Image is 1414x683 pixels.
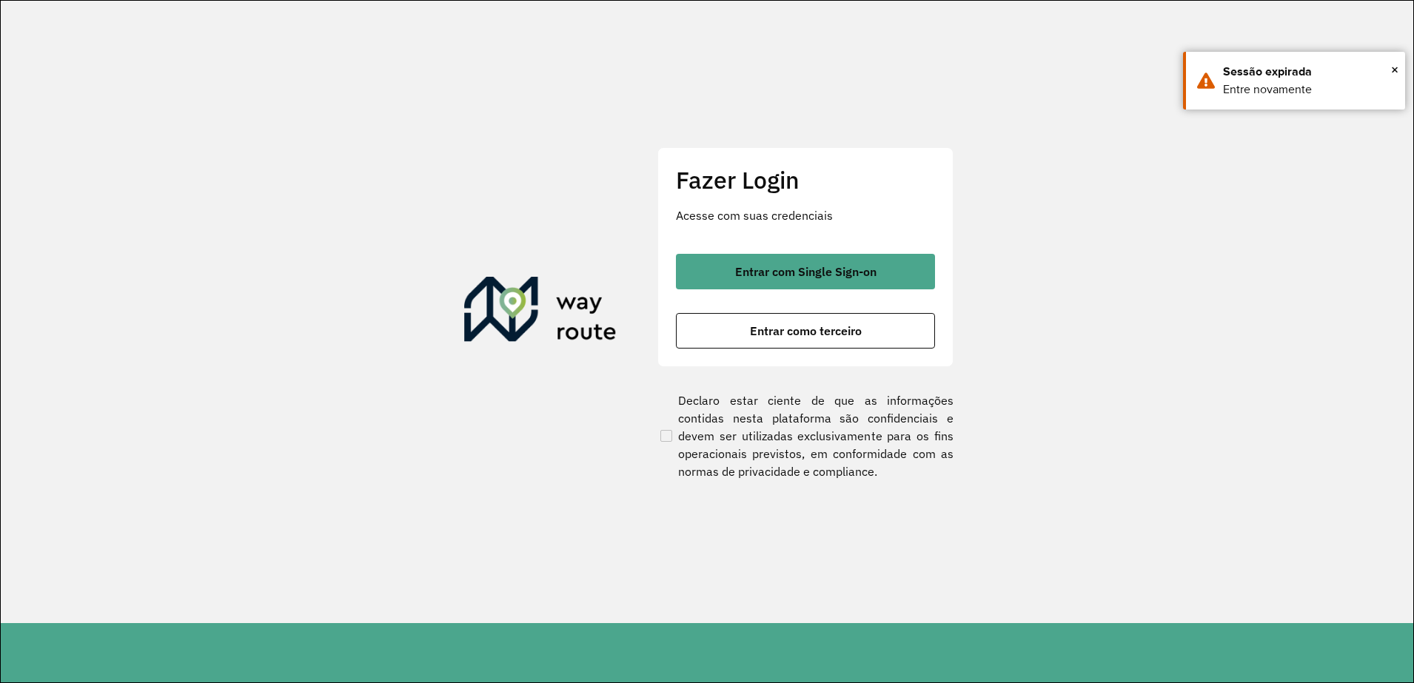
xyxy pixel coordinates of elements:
button: button [676,254,935,289]
div: Sessão expirada [1223,63,1394,81]
img: Roteirizador AmbevTech [464,277,617,348]
p: Acesse com suas credenciais [676,206,935,224]
div: Entre novamente [1223,81,1394,98]
span: Entrar com Single Sign-on [735,266,877,277]
label: Declaro estar ciente de que as informações contidas nesta plataforma são confidenciais e devem se... [657,391,954,480]
button: button [676,313,935,349]
span: × [1391,58,1398,81]
button: Close [1391,58,1398,81]
h2: Fazer Login [676,166,935,194]
span: Entrar como terceiro [750,325,862,337]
